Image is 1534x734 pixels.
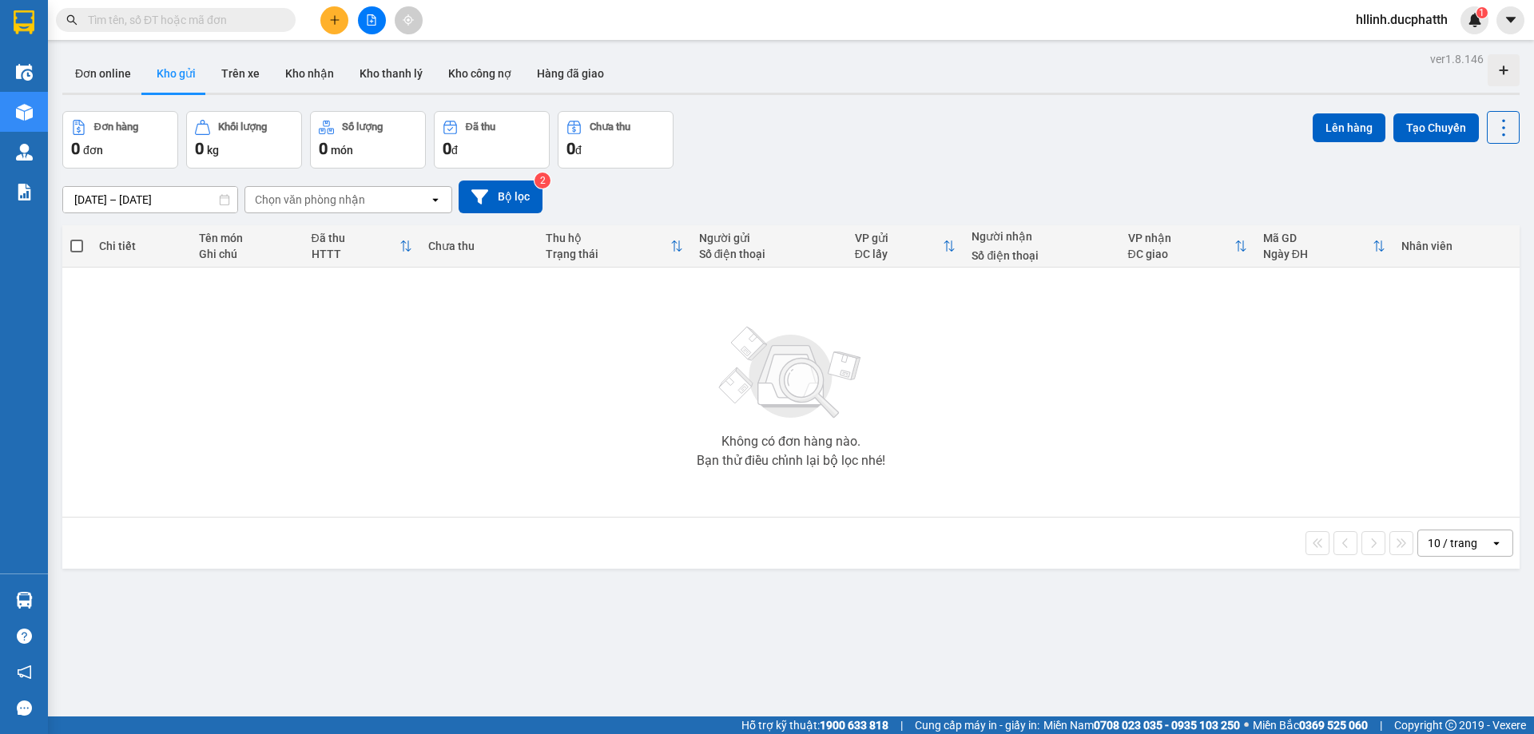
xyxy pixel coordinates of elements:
[538,225,691,268] th: Toggle SortBy
[546,248,670,260] div: Trạng thái
[1430,50,1484,68] div: ver 1.8.146
[99,240,182,252] div: Chi tiết
[17,665,32,680] span: notification
[459,181,542,213] button: Bộ lọc
[1253,716,1368,734] span: Miền Bắc
[17,629,32,644] span: question-circle
[435,54,524,93] button: Kho công nợ
[820,719,888,732] strong: 1900 633 818
[972,230,1111,243] div: Người nhận
[207,144,219,157] span: kg
[403,14,414,26] span: aim
[16,592,33,609] img: warehouse-icon
[566,139,575,158] span: 0
[62,111,178,169] button: Đơn hàng0đơn
[329,14,340,26] span: plus
[88,11,276,29] input: Tìm tên, số ĐT hoặc mã đơn
[320,6,348,34] button: plus
[272,54,347,93] button: Kho nhận
[546,232,670,244] div: Thu hộ
[366,14,377,26] span: file-add
[1445,720,1457,731] span: copyright
[342,121,383,133] div: Số lượng
[1094,719,1240,732] strong: 0708 023 035 - 0935 103 250
[558,111,674,169] button: Chưa thu0đ
[972,249,1111,262] div: Số điện thoại
[312,232,400,244] div: Đã thu
[1299,719,1368,732] strong: 0369 525 060
[699,248,839,260] div: Số điện thoại
[304,225,421,268] th: Toggle SortBy
[310,111,426,169] button: Số lượng0món
[63,187,237,212] input: Select a date range.
[443,139,451,158] span: 0
[1343,10,1460,30] span: hllinh.ducphatth
[395,6,423,34] button: aim
[697,454,885,467] div: Bạn thử điều chỉnh lại bộ lọc nhé!
[590,121,630,133] div: Chưa thu
[319,139,328,158] span: 0
[1401,240,1512,252] div: Nhân viên
[66,14,77,26] span: search
[186,111,302,169] button: Khối lượng0kg
[1244,722,1249,728] span: ⚪️
[1488,54,1520,86] div: Tạo kho hàng mới
[195,139,204,158] span: 0
[358,6,386,34] button: file-add
[16,144,33,161] img: warehouse-icon
[83,144,103,157] span: đơn
[1490,537,1503,550] svg: open
[1496,6,1524,34] button: caret-down
[144,54,209,93] button: Kho gửi
[255,192,365,208] div: Chọn văn phòng nhận
[900,716,903,734] span: |
[1313,113,1385,142] button: Lên hàng
[451,144,458,157] span: đ
[199,248,296,260] div: Ghi chú
[1043,716,1240,734] span: Miền Nam
[1128,248,1234,260] div: ĐC giao
[428,240,530,252] div: Chưa thu
[721,435,860,448] div: Không có đơn hàng nào.
[312,248,400,260] div: HTTT
[1393,113,1479,142] button: Tạo Chuyến
[218,121,267,133] div: Khối lượng
[915,716,1039,734] span: Cung cấp máy in - giấy in:
[699,232,839,244] div: Người gửi
[855,232,944,244] div: VP gửi
[16,184,33,200] img: solution-icon
[1428,535,1477,551] div: 10 / trang
[847,225,964,268] th: Toggle SortBy
[94,121,138,133] div: Đơn hàng
[711,317,871,429] img: svg+xml;base64,PHN2ZyBjbGFzcz0ibGlzdC1wbHVnX19zdmciIHhtbG5zPSJodHRwOi8vd3d3LnczLm9yZy8yMDAwL3N2Zy...
[466,121,495,133] div: Đã thu
[575,144,582,157] span: đ
[524,54,617,93] button: Hàng đã giao
[16,64,33,81] img: warehouse-icon
[1263,248,1373,260] div: Ngày ĐH
[62,54,144,93] button: Đơn online
[1128,232,1234,244] div: VP nhận
[741,716,888,734] span: Hỗ trợ kỹ thuật:
[1120,225,1255,268] th: Toggle SortBy
[14,10,34,34] img: logo-vxr
[535,173,550,188] sup: 2
[434,111,550,169] button: Đã thu0đ
[1263,232,1373,244] div: Mã GD
[1468,13,1482,27] img: icon-new-feature
[1255,225,1393,268] th: Toggle SortBy
[347,54,435,93] button: Kho thanh lý
[1476,7,1488,18] sup: 1
[16,104,33,121] img: warehouse-icon
[71,139,80,158] span: 0
[331,144,353,157] span: món
[429,193,442,206] svg: open
[209,54,272,93] button: Trên xe
[855,248,944,260] div: ĐC lấy
[1504,13,1518,27] span: caret-down
[199,232,296,244] div: Tên món
[1380,716,1382,734] span: |
[1479,7,1484,18] span: 1
[17,700,32,716] span: message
